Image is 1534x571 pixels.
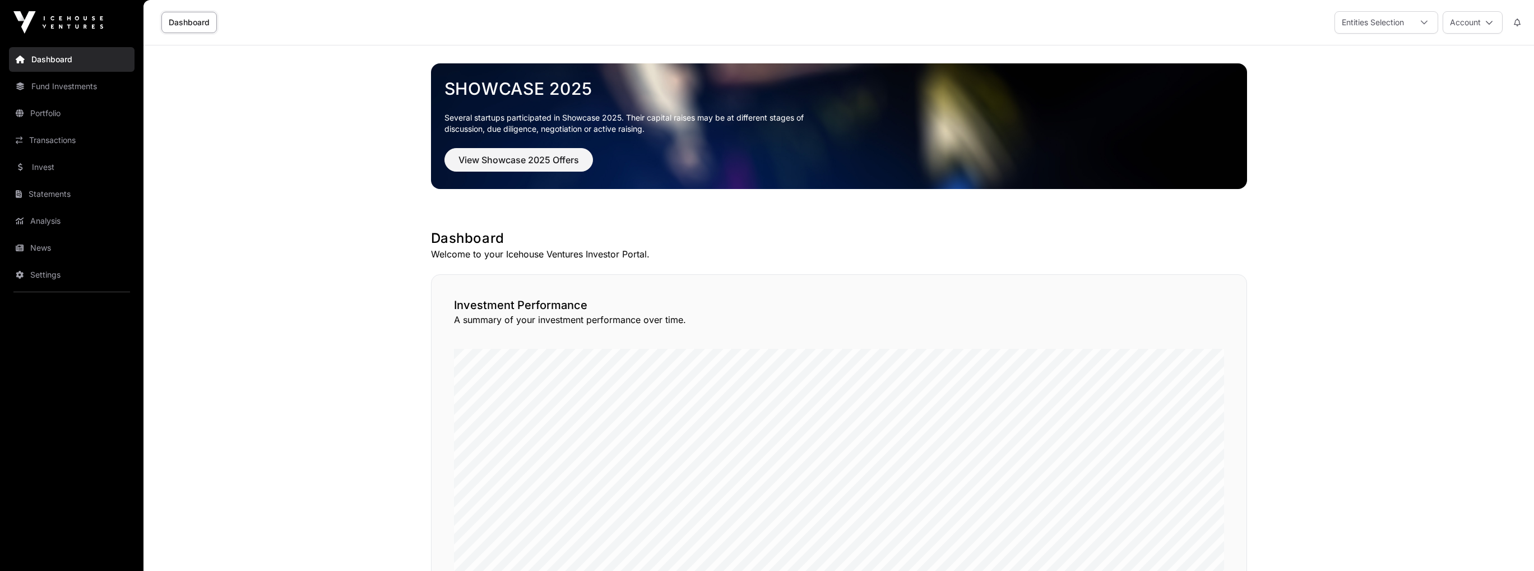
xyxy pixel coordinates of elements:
[9,155,135,179] a: Invest
[444,148,593,172] button: View Showcase 2025 Offers
[9,74,135,99] a: Fund Investments
[454,297,1224,313] h2: Investment Performance
[1335,12,1411,33] div: Entities Selection
[1443,11,1503,34] button: Account
[9,128,135,153] a: Transactions
[1478,517,1534,571] iframe: Chat Widget
[9,263,135,287] a: Settings
[458,153,579,167] span: View Showcase 2025 Offers
[9,47,135,72] a: Dashboard
[431,63,1247,189] img: Showcase 2025
[444,112,821,135] p: Several startups participated in Showcase 2025. Their capital raises may be at different stages o...
[454,313,1224,326] p: A summary of your investment performance over time.
[431,247,1247,261] p: Welcome to your Icehouse Ventures Investor Portal.
[9,236,135,260] a: News
[431,229,1247,247] h1: Dashboard
[9,209,135,233] a: Analysis
[161,12,217,33] a: Dashboard
[9,182,135,206] a: Statements
[9,101,135,126] a: Portfolio
[444,159,593,171] a: View Showcase 2025 Offers
[444,79,1234,99] a: Showcase 2025
[13,11,103,34] img: Icehouse Ventures Logo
